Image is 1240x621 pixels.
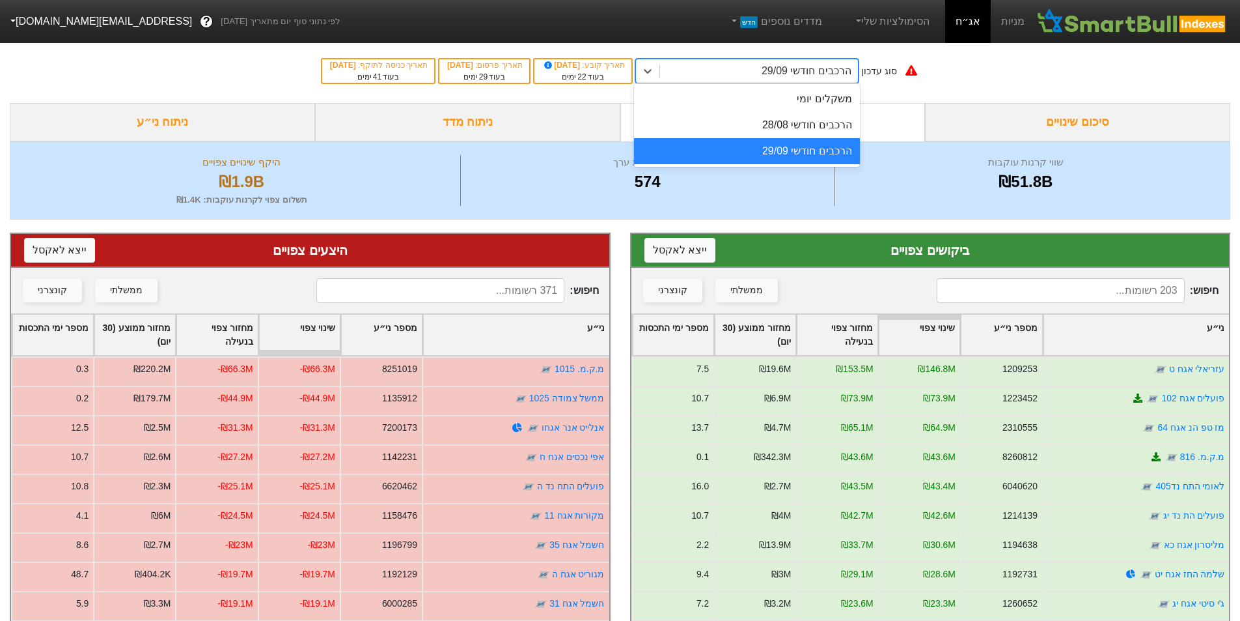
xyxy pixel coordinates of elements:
[382,450,417,464] div: 1142231
[27,155,457,170] div: היקף שינויים צפויים
[764,392,791,405] div: ₪6.9M
[840,538,873,552] div: ₪33.7M
[541,59,625,71] div: תאריך קובע :
[110,283,143,298] div: ממשלתי
[937,278,1219,303] span: חיפוש :
[1002,421,1037,435] div: 2310555
[644,238,715,263] button: ייצא לאקסל
[923,509,956,523] div: ₪42.6M
[691,509,709,523] div: 10.7
[76,392,89,405] div: 0.2
[537,568,550,581] img: tase link
[71,480,89,493] div: 10.8
[144,421,171,435] div: ₪2.5M
[644,240,1217,260] div: ביקושים צפויים
[691,480,709,493] div: 16.0
[329,71,428,83] div: בעוד ימים
[634,112,860,138] div: הרכבים חודשי 28/08
[71,421,89,435] div: 12.5
[1157,422,1224,433] a: מז טפ הנ אגח 64
[836,362,873,376] div: ₪153.5M
[658,283,687,298] div: קונצרני
[1002,450,1037,464] div: 8260812
[552,569,605,579] a: מגוריט אגח ה
[540,363,553,376] img: tase link
[300,509,335,523] div: -₪24.5M
[217,392,253,405] div: -₪44.9M
[861,65,897,78] div: סוג עדכון
[1002,480,1037,493] div: 6040620
[479,72,488,81] span: 29
[259,315,340,355] div: Toggle SortBy
[840,509,873,523] div: ₪42.7M
[634,138,860,164] div: הרכבים חודשי 29/09
[771,509,791,523] div: ₪4M
[176,315,257,355] div: Toggle SortBy
[923,450,956,464] div: ₪43.6M
[537,481,605,491] a: פועלים התח נד ה
[840,392,873,405] div: ₪73.9M
[1172,598,1224,609] a: ג'י סיטי אגח יג
[923,480,956,493] div: ₪43.4M
[316,278,564,303] input: 371 רשומות...
[1146,392,1159,405] img: tase link
[1163,510,1224,521] a: פועלים הת נד יג
[541,71,625,83] div: בעוד ימים
[840,480,873,493] div: ₪43.5M
[529,393,605,403] a: ממשל צמודה 1025
[446,71,523,83] div: בעוד ימים
[144,538,171,552] div: ₪2.7M
[879,315,959,355] div: Toggle SortBy
[549,598,604,609] a: חשמל אגח 31
[373,72,381,81] span: 41
[771,568,791,581] div: ₪3M
[382,480,417,493] div: 6620462
[923,568,956,581] div: ₪28.6M
[754,450,791,464] div: ₪342.3M
[838,155,1213,170] div: שווי קרנות עוקבות
[525,451,538,464] img: tase link
[577,72,586,81] span: 22
[923,421,956,435] div: ₪64.9M
[446,59,523,71] div: תאריך פרסום :
[225,538,253,552] div: -₪23M
[203,13,210,31] span: ?
[27,170,457,194] div: ₪1.9B
[464,170,831,194] div: 574
[464,155,831,170] div: מספר ניירות ערך
[534,598,547,611] img: tase link
[643,279,702,302] button: קונצרני
[542,61,583,70] span: [DATE]
[71,568,89,581] div: 48.7
[918,362,955,376] div: ₪146.8M
[23,279,82,302] button: קונצרני
[151,509,171,523] div: ₪6M
[764,597,791,611] div: ₪3.2M
[696,538,708,552] div: 2.2
[1161,393,1224,403] a: פועלים אגח 102
[382,392,417,405] div: 1135912
[217,421,253,435] div: -₪31.3M
[341,315,422,355] div: Toggle SortBy
[217,450,253,464] div: -₪27.2M
[133,392,171,405] div: ₪179.7M
[691,392,709,405] div: 10.7
[1035,8,1230,35] img: SmartBull
[1002,509,1037,523] div: 1214139
[544,510,604,521] a: מקורות אגח 11
[330,61,358,70] span: [DATE]
[76,538,89,552] div: 8.6
[447,61,475,70] span: [DATE]
[937,278,1185,303] input: 203 רשומות...
[316,278,598,303] span: חיפוש :
[758,362,791,376] div: ₪19.6M
[1164,451,1178,464] img: tase link
[217,480,253,493] div: -₪25.1M
[423,315,609,355] div: Toggle SortBy
[300,392,335,405] div: -₪44.9M
[923,538,956,552] div: ₪30.6M
[38,283,67,298] div: קונצרני
[534,539,547,552] img: tase link
[1153,363,1166,376] img: tase link
[1002,568,1037,581] div: 1192731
